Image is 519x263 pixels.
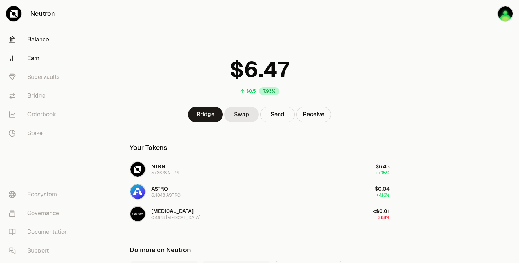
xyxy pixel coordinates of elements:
[376,163,390,170] span: $6.43
[3,241,78,260] a: Support
[246,88,258,94] div: $0.51
[151,208,194,214] span: [MEDICAL_DATA]
[3,204,78,223] a: Governance
[3,30,78,49] a: Balance
[3,49,78,68] a: Earn
[373,208,390,214] span: <$0.01
[125,203,394,225] button: AUTISM Logo[MEDICAL_DATA]0.4678 [MEDICAL_DATA]<$0.01-3.98%
[188,107,223,122] a: Bridge
[125,159,394,180] button: NTRN LogoNTRN57.3678 NTRN$6.43+7.95%
[130,143,167,153] div: Your Tokens
[497,6,513,22] img: Mvp matt
[376,192,390,198] span: +4.16%
[259,87,279,95] div: 7.93%
[296,107,331,122] button: Receive
[151,186,168,192] span: ASTRO
[376,170,390,176] span: +7.95%
[3,223,78,241] a: Documentation
[3,105,78,124] a: Orderbook
[3,185,78,204] a: Ecosystem
[130,162,145,177] img: NTRN Logo
[151,192,181,198] div: 6.4048 ASTRO
[375,186,390,192] span: $0.04
[151,163,165,170] span: NTRN
[130,207,145,221] img: AUTISM Logo
[151,215,200,220] div: 0.4678 [MEDICAL_DATA]
[260,107,295,122] button: Send
[3,68,78,86] a: Supervaults
[125,181,394,202] button: ASTRO LogoASTRO6.4048 ASTRO$0.04+4.16%
[130,245,191,255] div: Do more on Neutron
[151,170,179,176] div: 57.3678 NTRN
[3,124,78,143] a: Stake
[376,215,390,220] span: -3.98%
[3,86,78,105] a: Bridge
[224,107,259,122] a: Swap
[130,184,145,199] img: ASTRO Logo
